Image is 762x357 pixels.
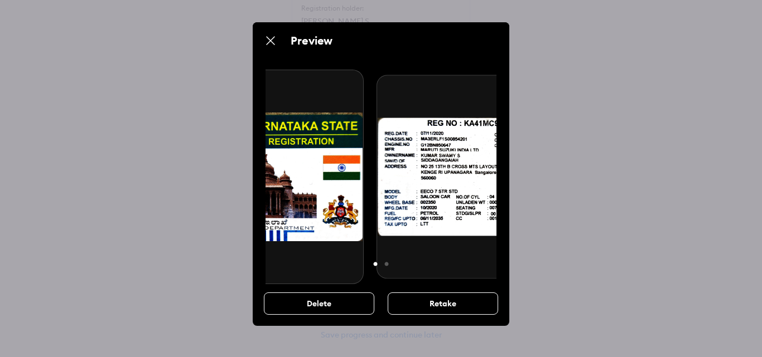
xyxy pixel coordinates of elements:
img: 68a1e85a7b6c0f4ebd4ad80d [377,75,567,278]
div: Retake [388,292,498,315]
button: 2 [381,259,392,270]
div: Preview [291,33,485,47]
button: 1 [370,259,381,270]
div: Delete [264,292,374,315]
img: close-white.svg [264,34,277,47]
